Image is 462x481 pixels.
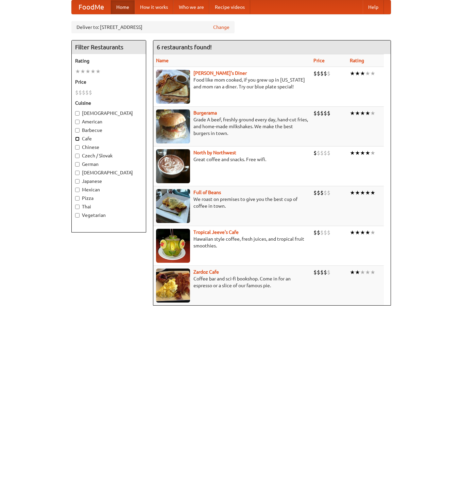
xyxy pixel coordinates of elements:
[350,149,355,157] li: ★
[350,58,364,63] a: Rating
[324,189,327,196] li: $
[173,0,209,14] a: Who we are
[75,127,142,134] label: Barbecue
[80,68,85,75] li: ★
[156,269,190,303] img: zardoz.jpg
[320,70,324,77] li: $
[156,275,308,289] p: Coffee bar and sci-fi bookshop. Come in for an espresso or a slice of our famous pie.
[365,189,370,196] li: ★
[96,68,101,75] li: ★
[75,135,142,142] label: Cafe
[79,89,82,96] li: $
[90,68,96,75] li: ★
[365,229,370,236] li: ★
[324,149,327,157] li: $
[365,109,370,117] li: ★
[75,152,142,159] label: Czech / Slovak
[317,109,320,117] li: $
[365,149,370,157] li: ★
[85,89,89,96] li: $
[213,24,229,31] a: Change
[75,111,80,116] input: [DEMOGRAPHIC_DATA]
[193,110,217,116] a: Burgerama
[327,229,330,236] li: $
[355,229,360,236] li: ★
[370,229,375,236] li: ★
[72,0,111,14] a: FoodMe
[156,236,308,249] p: Hawaiian style coffee, fresh juices, and tropical fruit smoothies.
[327,149,330,157] li: $
[313,70,317,77] li: $
[370,189,375,196] li: ★
[317,269,320,276] li: $
[193,150,236,155] a: North by Northwest
[360,269,365,276] li: ★
[75,118,142,125] label: American
[75,203,142,210] label: Thai
[313,229,317,236] li: $
[360,70,365,77] li: ★
[75,110,142,117] label: [DEMOGRAPHIC_DATA]
[75,145,80,150] input: Chinese
[75,144,142,151] label: Chinese
[355,70,360,77] li: ★
[327,70,330,77] li: $
[350,189,355,196] li: ★
[350,269,355,276] li: ★
[193,229,239,235] a: Tropical Jeeve's Cafe
[85,68,90,75] li: ★
[355,269,360,276] li: ★
[324,109,327,117] li: $
[317,70,320,77] li: $
[317,229,320,236] li: $
[320,109,324,117] li: $
[324,269,327,276] li: $
[320,149,324,157] li: $
[355,149,360,157] li: ★
[193,269,219,275] a: Zardoz Cafe
[370,269,375,276] li: ★
[75,154,80,158] input: Czech / Slovak
[360,149,365,157] li: ★
[75,171,80,175] input: [DEMOGRAPHIC_DATA]
[75,205,80,209] input: Thai
[75,120,80,124] input: American
[156,109,190,143] img: burgerama.jpg
[365,70,370,77] li: ★
[360,229,365,236] li: ★
[355,109,360,117] li: ★
[75,89,79,96] li: $
[324,229,327,236] li: $
[157,44,212,50] ng-pluralize: 6 restaurants found!
[111,0,135,14] a: Home
[350,229,355,236] li: ★
[313,189,317,196] li: $
[193,190,221,195] b: Full of Beans
[75,188,80,192] input: Mexican
[89,89,92,96] li: $
[75,68,80,75] li: ★
[156,58,169,63] a: Name
[193,70,247,76] a: [PERSON_NAME]'s Diner
[75,196,80,201] input: Pizza
[75,169,142,176] label: [DEMOGRAPHIC_DATA]
[327,269,330,276] li: $
[370,109,375,117] li: ★
[75,137,80,141] input: Cafe
[156,76,308,90] p: Food like mom cooked, if you grew up in [US_STATE] and mom ran a diner. Try our blue plate special!
[75,128,80,133] input: Barbecue
[317,189,320,196] li: $
[75,100,142,106] h5: Cuisine
[327,189,330,196] li: $
[360,189,365,196] li: ★
[313,269,317,276] li: $
[324,70,327,77] li: $
[363,0,384,14] a: Help
[209,0,250,14] a: Recipe videos
[320,229,324,236] li: $
[360,109,365,117] li: ★
[313,109,317,117] li: $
